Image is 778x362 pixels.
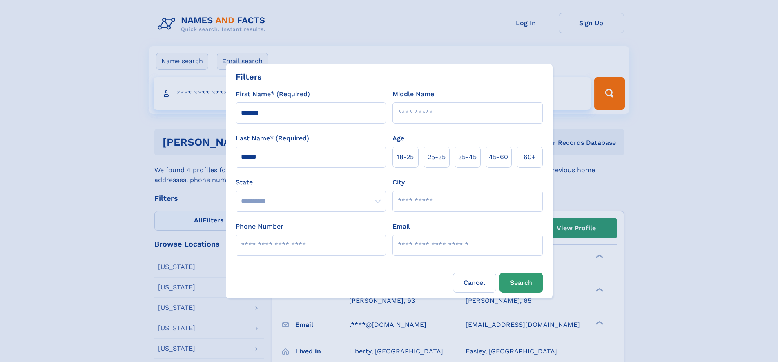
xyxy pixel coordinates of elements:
label: First Name* (Required) [236,89,310,99]
span: 35‑45 [458,152,477,162]
label: Email [392,222,410,231]
label: City [392,178,405,187]
label: Middle Name [392,89,434,99]
span: 45‑60 [489,152,508,162]
label: Last Name* (Required) [236,133,309,143]
div: Filters [236,71,262,83]
label: Phone Number [236,222,283,231]
span: 25‑35 [428,152,446,162]
label: Cancel [453,273,496,293]
label: Age [392,133,404,143]
button: Search [499,273,543,293]
span: 18‑25 [397,152,414,162]
span: 60+ [524,152,536,162]
label: State [236,178,386,187]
